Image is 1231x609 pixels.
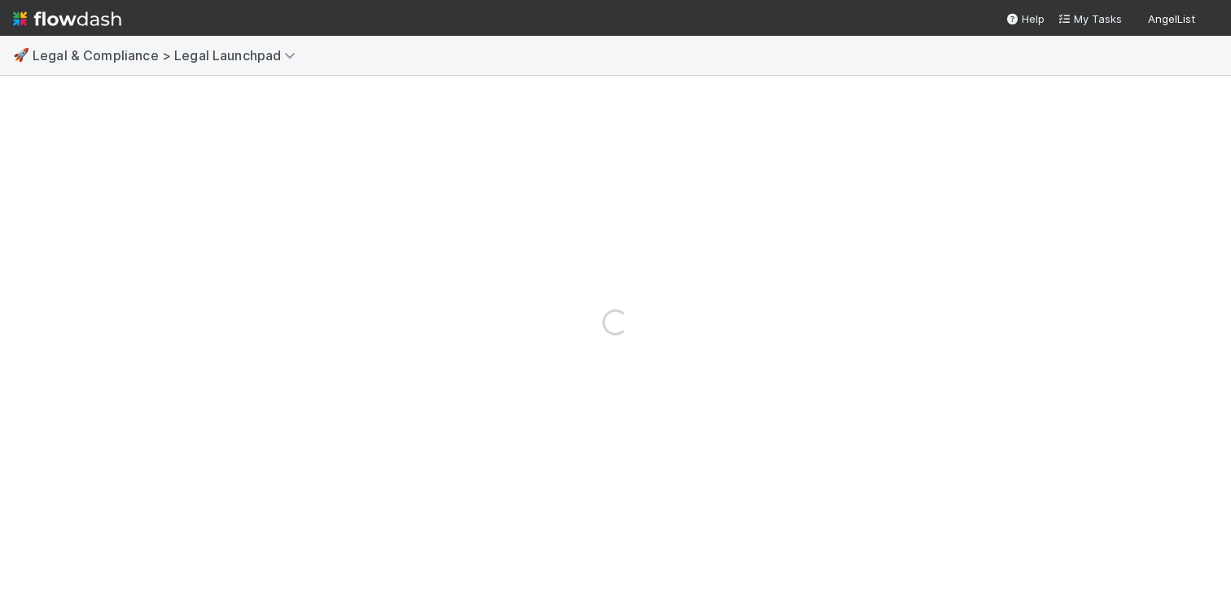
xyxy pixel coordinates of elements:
[1005,11,1045,27] div: Help
[1058,12,1122,25] span: My Tasks
[13,5,121,33] img: logo-inverted-e16ddd16eac7371096b0.svg
[1148,12,1195,25] span: AngelList
[1202,11,1218,28] img: avatar_c076790d-28b7-4a7a-bad0-2a816e3f273c.png
[1058,11,1122,27] a: My Tasks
